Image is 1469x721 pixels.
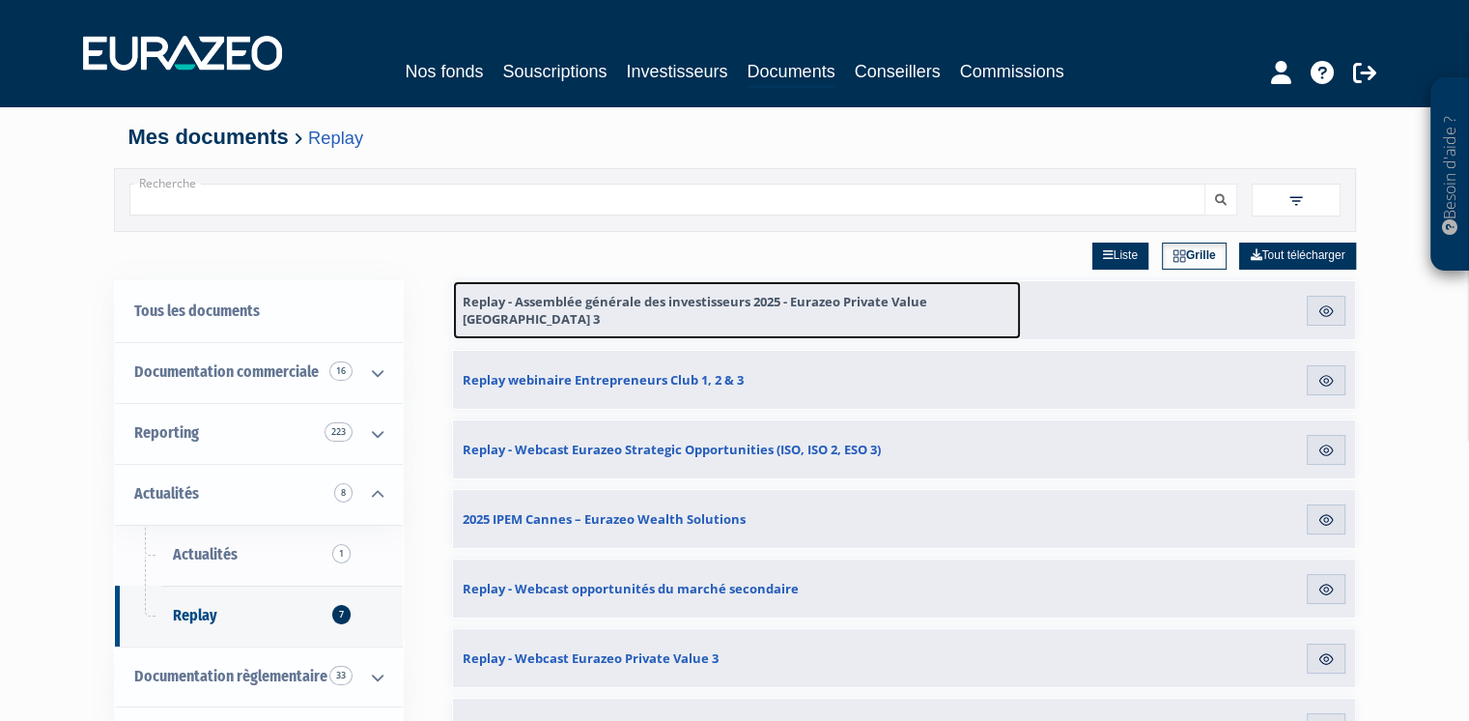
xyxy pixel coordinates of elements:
[748,58,835,88] a: Documents
[463,293,1011,328] span: Replay - Assemblée générale des investisseurs 2025 - Eurazeo Private Value [GEOGRAPHIC_DATA] 3
[115,464,403,525] a: Actualités 8
[463,649,719,667] span: Replay - Webcast Eurazeo Private Value 3
[334,483,353,503] span: 8
[463,580,799,597] span: Replay - Webcast opportunités du marché secondaire
[453,560,1021,618] a: Replay - Webcast opportunités du marché secondaire
[463,441,881,458] span: Replay - Webcast Eurazeo Strategic Opportunities (ISO, ISO 2, ESO 3)
[173,545,238,563] span: Actualités
[1239,243,1355,270] a: Tout télécharger
[115,647,403,707] a: Documentation règlementaire 33
[83,36,282,71] img: 1732889491-logotype_eurazeo_blanc_rvb.png
[325,422,353,442] span: 223
[134,484,199,503] span: Actualités
[463,371,744,389] span: Replay webinaire Entrepreneurs Club 1, 2 & 3
[128,126,1342,149] h4: Mes documents
[1439,88,1461,262] p: Besoin d'aide ?
[115,525,403,586] a: Actualités1
[463,510,746,528] span: 2025 IPEM Cannes – Eurazeo Wealth Solutions
[960,58,1064,85] a: Commissions
[502,58,607,85] a: Souscriptions
[129,184,1205,216] input: Recherche
[115,586,403,647] a: Replay7
[453,490,1021,548] a: 2025 IPEM Cannes – Eurazeo Wealth Solutions
[134,667,327,685] span: Documentation règlementaire
[332,544,351,563] span: 1
[1092,243,1148,270] a: Liste
[453,629,1021,687] a: Replay - Webcast Eurazeo Private Value 3
[405,58,483,85] a: Nos fonds
[453,420,1021,478] a: Replay - Webcast Eurazeo Strategic Opportunities (ISO, ISO 2, ESO 3)
[855,58,941,85] a: Conseillers
[1172,249,1186,263] img: grid.svg
[1317,581,1335,598] img: eye.svg
[1162,243,1227,270] a: Grille
[134,423,199,442] span: Reporting
[134,362,319,381] span: Documentation commerciale
[1287,192,1305,210] img: filter.svg
[1317,372,1335,389] img: eye.svg
[1317,650,1335,668] img: eye.svg
[1317,442,1335,459] img: eye.svg
[115,403,403,464] a: Reporting 223
[115,281,403,342] a: Tous les documents
[173,606,217,624] span: Replay
[115,342,403,403] a: Documentation commerciale 16
[626,58,727,85] a: Investisseurs
[329,666,353,685] span: 33
[308,128,363,148] a: Replay
[453,351,1021,409] a: Replay webinaire Entrepreneurs Club 1, 2 & 3
[332,605,351,624] span: 7
[329,361,353,381] span: 16
[453,281,1021,339] a: Replay - Assemblée générale des investisseurs 2025 - Eurazeo Private Value [GEOGRAPHIC_DATA] 3
[1317,511,1335,529] img: eye.svg
[1317,303,1335,320] img: eye.svg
